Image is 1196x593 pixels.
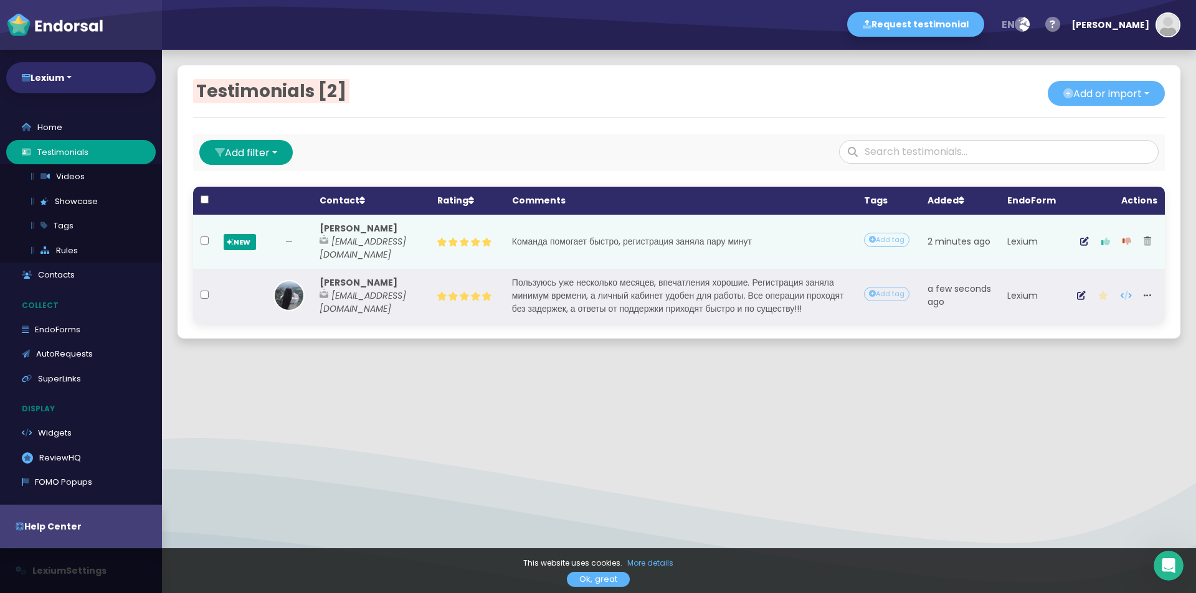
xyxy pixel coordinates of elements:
a: Videos [16,164,156,189]
p: Collect [6,294,162,317]
a: SuperLinks [6,367,156,391]
button: Lexium [6,62,156,93]
span: [PERSON_NAME] [320,276,397,289]
span: en [1002,17,1015,32]
th: Tags [857,187,920,215]
td: Lexium [1000,269,1063,323]
p: Display [6,397,162,421]
span: [PERSON_NAME] [320,222,397,235]
span: NEW [224,234,256,250]
span: Пользуюсь уже несколько месяцев, впечатления хорошие. Регистрация заняла минимум времени, а личны... [512,276,847,315]
td: 2 minutes ago [920,215,1000,269]
a: ReviewHQ [6,446,156,470]
a: EndoForms [6,317,156,342]
button: en [994,12,1037,37]
a: Showcase [16,189,156,214]
a: Contacts [6,263,156,287]
img: 1759828417076-5868_small.jpg [273,280,305,311]
td: a few seconds ago [920,269,1000,323]
th: Rating [430,187,505,215]
button: Add or import [1048,81,1165,106]
button: [PERSON_NAME] [1065,6,1180,44]
th: Contact [312,187,430,215]
span: [EMAIL_ADDRESS][DOMAIN_NAME] [320,289,406,315]
img: endorsal-logo-white@2x.png [6,12,103,37]
button: Add filter [199,140,293,165]
a: Rules [16,238,156,263]
img: default-avatar.jpg [1157,14,1179,36]
a: Ok, great [567,572,630,587]
input: Search testimonials... [839,140,1159,164]
div: [PERSON_NAME] [1071,6,1149,44]
div: — [273,235,305,248]
div: Add tag [864,233,909,247]
button: Request testimonial [847,12,984,37]
span: Команда помогает быстро, регистрация заняла пару минут [512,235,752,248]
th: EndoForm [1000,187,1063,215]
th: Added [920,187,1000,215]
a: More details [627,558,673,569]
a: Widgets [6,421,156,446]
a: Testimonials [6,140,156,165]
a: Home [6,115,156,140]
a: AutoRequests [6,342,156,367]
a: FOMO Popups [6,470,156,495]
span: This website uses cookies. [523,558,622,568]
span: Testimonials [2] [193,79,349,103]
span: [EMAIL_ADDRESS][DOMAIN_NAME] [320,235,406,261]
th: Comments [505,187,857,215]
a: Tags [16,213,156,238]
iframe: Intercom live chat [1154,551,1184,581]
th: Actions [1063,187,1165,215]
div: Add tag [864,287,909,301]
td: Lexium [1000,215,1063,269]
